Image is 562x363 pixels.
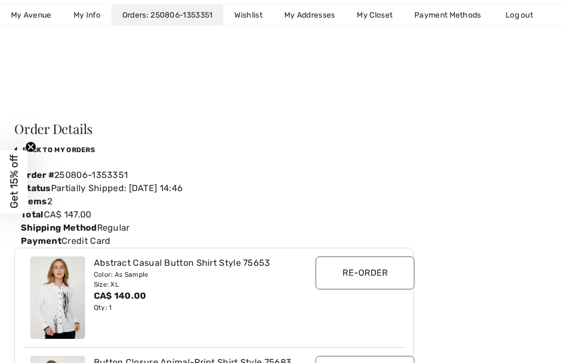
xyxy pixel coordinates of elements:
a: Log out [494,5,555,25]
a: 250806-1353351 [147,10,213,20]
a: My Addresses [273,5,346,25]
div: 2 [14,195,414,208]
div: Abstract Casual Button Shirt Style 75653 [94,256,303,270]
a: Orders [111,5,224,25]
input: Re-order [316,256,414,289]
h3: Order Details [14,122,414,135]
img: dolcezza-tops-as-sample_75653_3_6169_search.jpg [30,256,85,339]
div: 250806-1353351 [14,169,414,182]
div: CA$ 140.00 [94,289,303,303]
label: Payment [21,234,61,248]
span: Get 15% off [8,155,20,209]
a: Wishlist [223,5,273,25]
span: My Avenue [11,9,52,21]
div: Regular [14,221,414,234]
div: CA$ 147.00 [14,208,414,221]
label: Order # [21,169,54,182]
a: My Closet [346,5,403,25]
a: back to My Orders [14,146,95,154]
label: Shipping Method [21,221,97,234]
a: Payment Methods [403,5,492,25]
div: Size: XL [94,280,303,289]
label: Total [21,208,44,221]
button: Close teaser [25,141,36,152]
div: Partially Shipped: [DATE] 14:46 [14,182,414,195]
div: Credit Card [14,234,414,248]
div: Color: As Sample [94,270,303,280]
a: My Info [63,5,111,25]
label: Status [21,182,51,195]
label: Items [21,195,47,208]
div: Qty: 1 [94,303,303,312]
